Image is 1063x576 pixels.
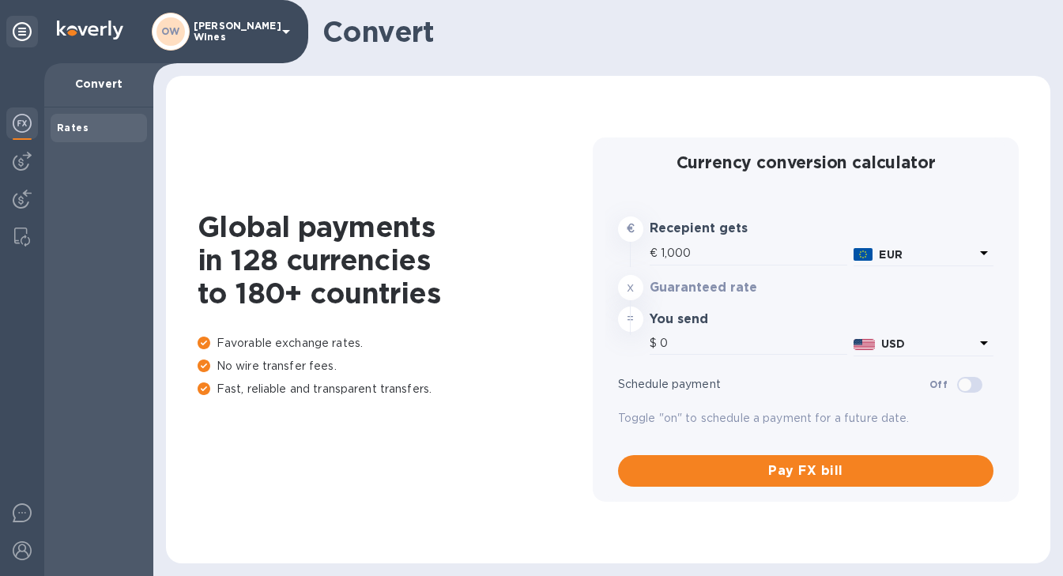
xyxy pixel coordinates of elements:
[618,307,643,332] div: =
[879,248,902,261] b: EUR
[650,280,802,296] h3: Guaranteed rate
[618,376,929,393] p: Schedule payment
[194,21,273,43] p: [PERSON_NAME] Wines
[618,152,994,172] h2: Currency conversion calculator
[661,242,848,265] input: Amount
[627,222,635,235] strong: €
[618,455,994,487] button: Pay FX bill
[198,381,593,397] p: Fast, reliable and transparent transfers.
[650,332,660,356] div: $
[929,378,948,390] b: Off
[660,332,848,356] input: Amount
[57,122,89,134] b: Rates
[618,410,994,427] p: Toggle "on" to schedule a payment for a future date.
[198,210,593,310] h1: Global payments in 128 currencies to 180+ countries
[631,461,982,480] span: Pay FX bill
[13,114,32,133] img: Foreign exchange
[881,337,905,350] b: USD
[161,25,180,37] b: OW
[650,242,661,265] div: €
[650,312,802,327] h3: You send
[854,339,875,350] img: USD
[57,76,141,92] p: Convert
[618,275,643,300] div: x
[322,15,1038,48] h1: Convert
[198,358,593,375] p: No wire transfer fees.
[57,21,123,40] img: Logo
[6,16,38,47] div: Unpin categories
[650,221,802,236] h3: Recepient gets
[198,335,593,352] p: Favorable exchange rates.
